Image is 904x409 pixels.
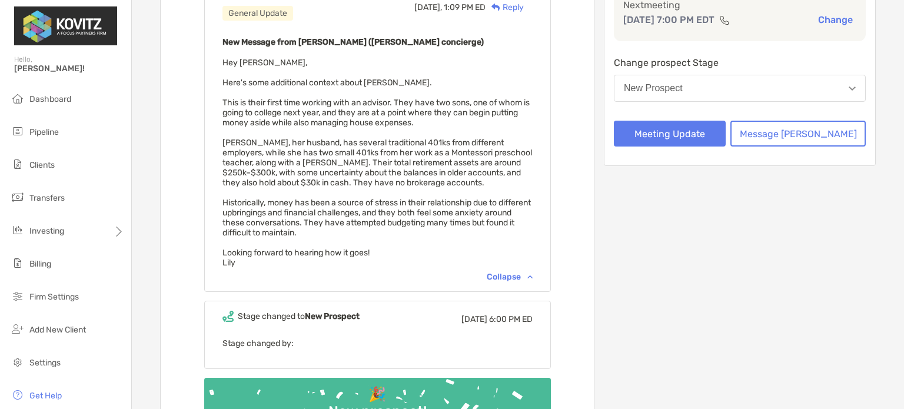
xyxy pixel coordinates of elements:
img: add_new_client icon [11,322,25,336]
span: Settings [29,358,61,368]
span: 6:00 PM ED [489,314,533,324]
img: settings icon [11,355,25,369]
img: Chevron icon [527,275,533,278]
span: Get Help [29,391,62,401]
span: Firm Settings [29,292,79,302]
b: New Message from [PERSON_NAME] ([PERSON_NAME] concierge) [222,37,484,47]
img: pipeline icon [11,124,25,138]
span: [DATE], [414,2,442,12]
span: Transfers [29,193,65,203]
span: Dashboard [29,94,71,104]
img: firm-settings icon [11,289,25,303]
img: billing icon [11,256,25,270]
span: Clients [29,160,55,170]
img: clients icon [11,157,25,171]
div: Stage changed to [238,311,360,321]
img: Zoe Logo [14,5,117,47]
div: Collapse [487,272,533,282]
img: Open dropdown arrow [849,87,856,91]
img: get-help icon [11,388,25,402]
div: Reply [486,1,524,14]
button: New Prospect [614,75,866,102]
img: investing icon [11,223,25,237]
p: Stage changed by: [222,336,533,351]
p: [DATE] 7:00 PM EDT [623,12,714,27]
span: Add New Client [29,325,86,335]
div: New Prospect [624,83,683,94]
span: Investing [29,226,64,236]
button: Change [815,14,856,26]
p: Change prospect Stage [614,55,866,70]
button: Message [PERSON_NAME] [730,121,866,147]
button: Meeting Update [614,121,726,147]
span: Hey [PERSON_NAME], Here's some additional context about [PERSON_NAME]. This is their first time w... [222,58,532,268]
b: New Prospect [305,311,360,321]
span: Billing [29,259,51,269]
img: transfers icon [11,190,25,204]
img: Reply icon [491,4,500,11]
div: 🎉 [364,386,391,403]
span: [PERSON_NAME]! [14,64,124,74]
span: Pipeline [29,127,59,137]
img: Event icon [222,311,234,322]
span: [DATE] [461,314,487,324]
img: communication type [719,15,730,25]
img: dashboard icon [11,91,25,105]
div: General Update [222,6,293,21]
span: 1:09 PM ED [444,2,486,12]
